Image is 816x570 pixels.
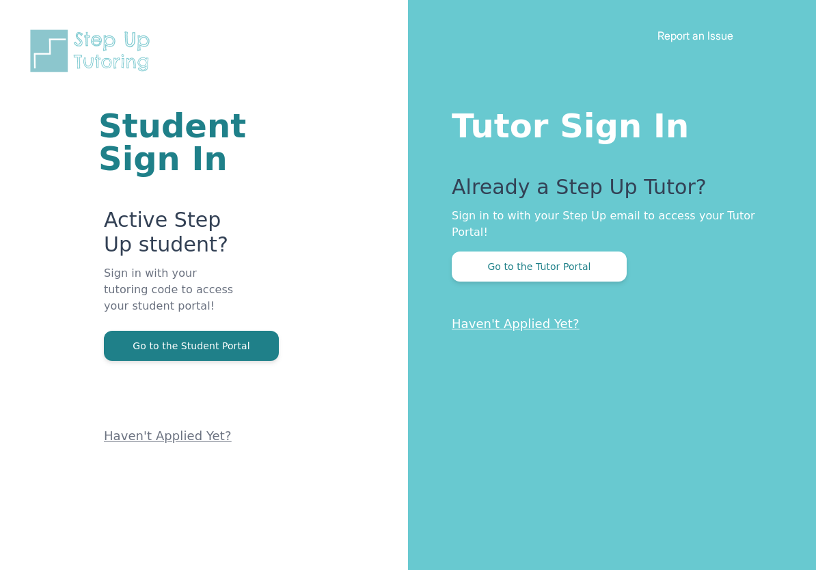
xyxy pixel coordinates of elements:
a: Haven't Applied Yet? [452,316,580,331]
h1: Student Sign In [98,109,244,175]
p: Sign in to with your Step Up email to access your Tutor Portal! [452,208,761,241]
a: Go to the Student Portal [104,339,279,352]
button: Go to the Student Portal [104,331,279,361]
a: Haven't Applied Yet? [104,429,232,443]
a: Report an Issue [657,29,733,42]
p: Sign in with your tutoring code to access your student portal! [104,265,244,331]
a: Go to the Tutor Portal [452,260,627,273]
p: Already a Step Up Tutor? [452,175,761,208]
p: Active Step Up student? [104,208,244,265]
h1: Tutor Sign In [452,104,761,142]
img: Step Up Tutoring horizontal logo [27,27,159,74]
button: Go to the Tutor Portal [452,252,627,282]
